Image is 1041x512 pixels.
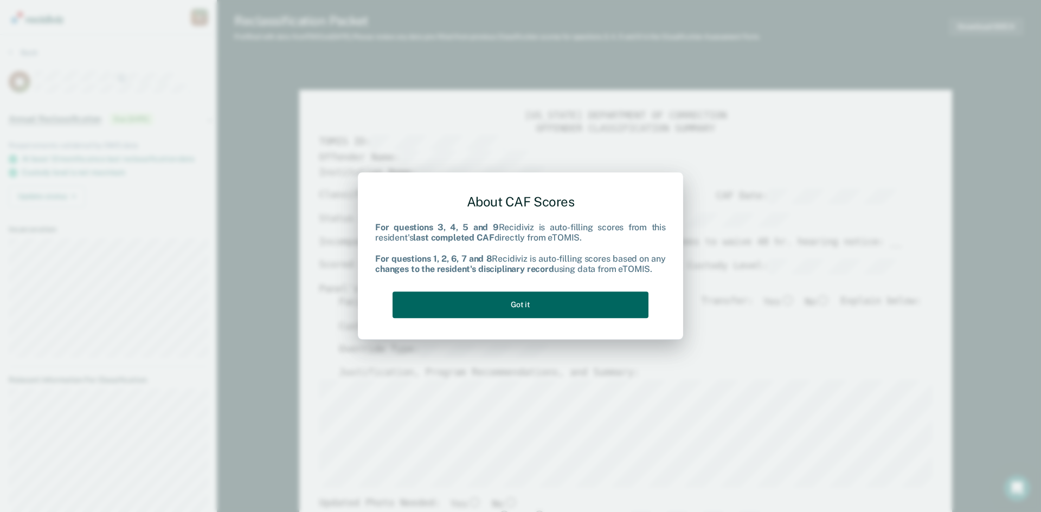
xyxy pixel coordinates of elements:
[375,254,492,264] b: For questions 1, 2, 6, 7 and 8
[375,185,666,218] div: About CAF Scores
[393,291,648,318] button: Got it
[375,223,666,275] div: Recidiviz is auto-filling scores from this resident's directly from eTOMIS. Recidiviz is auto-fil...
[375,223,499,233] b: For questions 3, 4, 5 and 9
[413,233,494,243] b: last completed CAF
[375,264,554,274] b: changes to the resident's disciplinary record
